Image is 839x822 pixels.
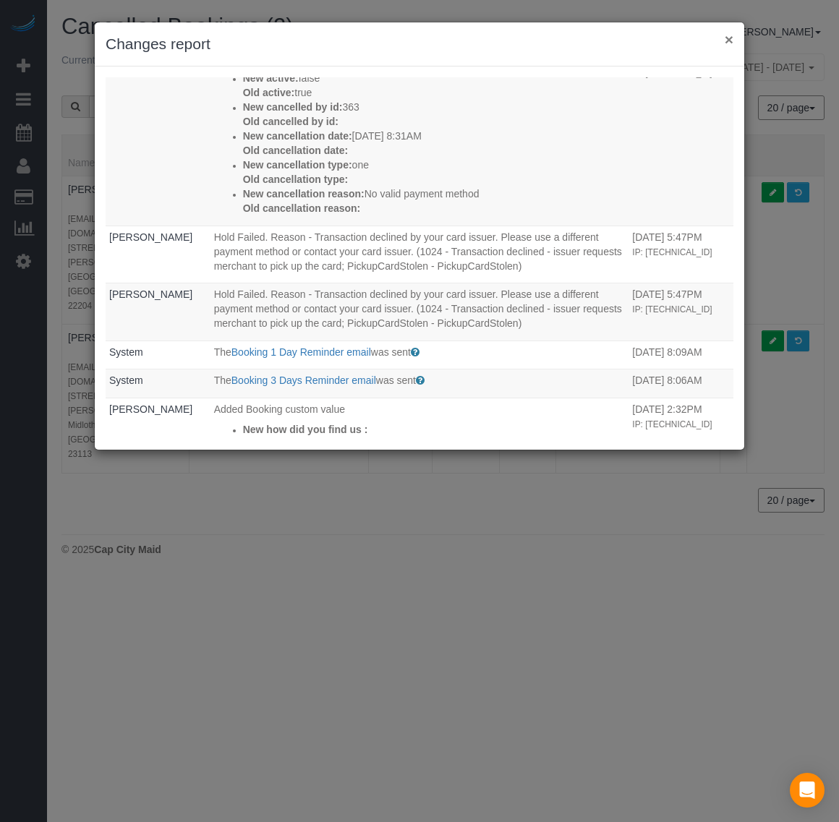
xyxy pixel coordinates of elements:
strong: Old cancellation date: [243,145,348,156]
strong: New cancellation date: [243,130,352,142]
a: System [109,374,143,386]
h3: Changes report [106,33,733,55]
td: What [210,226,629,283]
td: Who [106,341,210,369]
a: [PERSON_NAME] [109,403,192,415]
span: The [214,374,231,386]
td: What [210,369,629,398]
td: When [629,46,733,226]
button: × [725,32,733,47]
strong: Old how did you find us : [243,438,364,450]
strong: Old cancelled by id: [243,116,338,127]
td: Who [106,46,210,226]
strong: New cancelled by id: [243,101,343,113]
p: No valid payment method [243,187,626,201]
span: Added Booking custom value [214,403,345,415]
td: What [210,46,629,226]
strong: New cancellation reason: [243,188,365,200]
td: What [210,398,629,461]
small: IP: [TECHNICAL_ID] [632,419,712,429]
strong: Old cancellation reason: [243,202,361,214]
td: When [629,226,733,283]
p: [DATE] 8:31AM [243,129,626,143]
td: What [210,283,629,341]
p: one [243,158,626,172]
span: Hold Failed. Reason - Transaction declined by your card issuer. Please use a different payment me... [214,231,622,272]
td: When [629,341,733,369]
span: Hold Failed. Reason - Transaction declined by your card issuer. Please use a different payment me... [214,288,622,329]
a: System [109,346,143,358]
a: [PERSON_NAME] [109,231,192,243]
span: was sent [371,346,411,358]
small: IP: [TECHNICAL_ID] [632,304,712,314]
td: Who [106,369,210,398]
a: [PERSON_NAME] [109,288,192,300]
strong: Old active: [243,87,295,98]
p: 363 [243,100,626,114]
strong: Old cancellation type: [243,174,348,185]
td: What [210,341,629,369]
sui-modal: Changes report [95,22,744,450]
td: Who [106,283,210,341]
td: When [629,283,733,341]
strong: New cancellation type: [243,159,352,171]
span: was sent [376,374,416,386]
a: Booking 1 Day Reminder email [231,346,371,358]
p: Returning Customer [243,437,626,451]
span: The [214,346,231,358]
div: Open Intercom Messenger [790,773,825,808]
small: IP: [TECHNICAL_ID] [632,68,712,78]
p: true [243,85,626,100]
td: When [629,398,733,461]
p: false [243,71,626,85]
small: IP: [TECHNICAL_ID] [632,247,712,257]
td: Who [106,398,210,461]
strong: New how did you find us : [243,424,368,435]
a: Booking 3 Days Reminder email [231,374,376,386]
td: Who [106,226,210,283]
td: When [629,369,733,398]
strong: New active: [243,72,299,84]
